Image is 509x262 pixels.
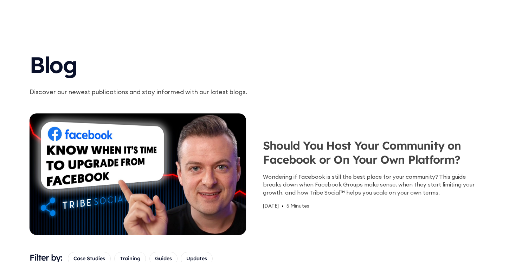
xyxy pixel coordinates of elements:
div: 5 Minutes [286,202,309,210]
h3: Should You Host Your Community on Facebook or On Your Own Platform? [263,138,479,170]
p: Discover our newest publications and stay informed with our latest blogs. [30,87,299,97]
h1: Blog [30,45,299,81]
div: • [282,202,284,210]
div: [DATE] [263,202,279,210]
a: Should You Host Your Community on Facebook or On Your Own Platform?Wondering if Facebook is still... [30,113,479,235]
div: Wondering if Facebook is still the best place for your community? This guide breaks down when Fac... [263,173,479,196]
